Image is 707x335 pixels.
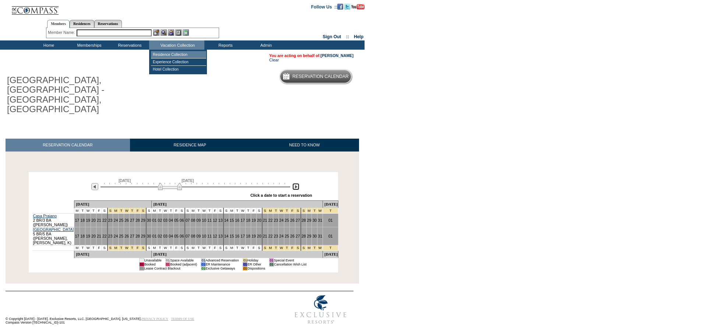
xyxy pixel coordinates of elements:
a: 30 [312,218,317,222]
a: Clear [269,58,279,62]
td: 01 [201,266,205,270]
a: 27 [296,218,300,222]
td: M [190,245,196,250]
img: b_calculator.gif [183,29,189,36]
td: F [212,208,218,213]
td: Unavailable [144,258,162,262]
a: 18 [80,218,85,222]
a: 15 [230,218,234,222]
a: 24 [279,234,284,238]
a: 29 [141,218,145,222]
a: 12 [213,234,217,238]
a: Casa Praiano [33,214,57,218]
a: 19 [86,218,90,222]
td: S [179,245,184,250]
a: Members [47,20,70,28]
a: 06 [180,234,184,238]
td: S [102,208,107,213]
td: T [235,245,240,250]
td: S [224,208,229,213]
td: New Year's [317,208,323,213]
td: Thanksgiving [113,245,119,250]
td: W [85,245,91,250]
a: 09 [196,218,201,222]
a: 18 [80,234,85,238]
td: Thanksgiving [119,245,124,250]
a: 22 [268,218,273,222]
a: 14 [224,218,229,222]
td: ER Maintenance [205,262,239,266]
img: View [161,29,167,36]
td: Christmas [289,245,295,250]
td: Cancellation Wish List [274,262,306,266]
td: Admin [245,40,285,50]
td: S [146,245,152,250]
h1: [GEOGRAPHIC_DATA], [GEOGRAPHIC_DATA] - [GEOGRAPHIC_DATA], [GEOGRAPHIC_DATA] [6,74,170,116]
a: 11 [207,234,212,238]
a: 27 [130,234,134,238]
a: 23 [108,218,113,222]
td: T [91,245,96,250]
td: Booked [144,262,162,266]
td: Residence Collection [151,51,206,58]
td: © Copyright [DATE] - [DATE]. Exclusive Resorts, LLC. [GEOGRAPHIC_DATA], [US_STATE]. Compass Versi... [6,292,263,328]
a: Help [354,34,363,39]
td: Christmas [279,208,284,213]
td: S [256,208,262,213]
td: S [218,208,223,213]
a: 31 [318,218,322,222]
td: New Year's [301,245,306,250]
a: 30 [147,218,151,222]
a: Follow us on Twitter [344,4,350,8]
span: [DATE] [182,178,194,183]
td: New Year's [301,208,306,213]
a: 20 [91,234,96,238]
h5: Reservation Calendar [292,74,349,79]
a: 17 [240,234,245,238]
a: 01 [328,218,333,222]
td: T [196,208,201,213]
td: F [173,245,179,250]
a: 25 [285,234,289,238]
td: Reservations [109,40,149,50]
td: F [173,208,179,213]
td: T [168,245,174,250]
a: 12 [213,218,217,222]
img: Follow us on Twitter [344,4,350,10]
td: T [196,245,201,250]
td: S [179,208,184,213]
a: 29 [141,234,145,238]
td: Thanksgiving [108,208,113,213]
td: S [218,245,223,250]
a: 19 [86,234,90,238]
a: 22 [268,234,273,238]
a: 28 [302,218,306,222]
td: M [190,208,196,213]
td: M [74,245,80,250]
td: S [185,208,190,213]
td: Christmas [295,208,300,213]
td: New Year's [323,245,338,250]
a: 23 [274,234,278,238]
span: :: [346,34,349,39]
td: 01 [201,258,205,262]
a: 04 [169,234,173,238]
td: S [185,245,190,250]
td: F [212,245,218,250]
td: W [85,208,91,213]
a: 26 [290,234,295,238]
a: 20 [257,218,261,222]
span: You are acting on behalf of: [269,53,353,58]
a: 29 [307,234,312,238]
td: Thanksgiving [135,245,140,250]
td: W [163,245,168,250]
img: Impersonate [168,29,174,36]
td: Thanksgiving [124,208,130,213]
a: 17 [240,218,245,222]
td: F [96,245,102,250]
td: New Year's [312,208,317,213]
td: T [168,208,174,213]
a: 22 [102,218,107,222]
a: RESERVATION CALENDAR [6,139,130,152]
td: M [152,245,157,250]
